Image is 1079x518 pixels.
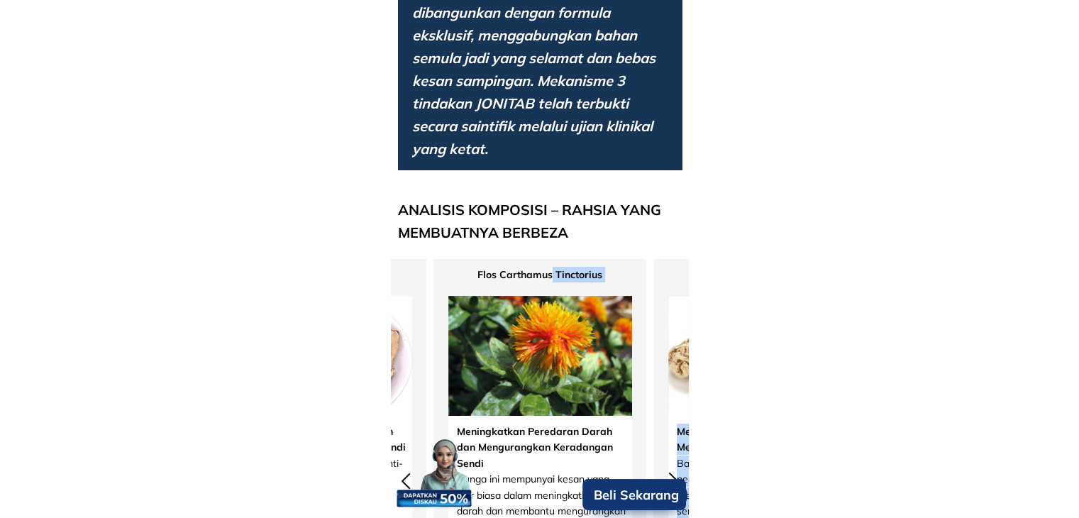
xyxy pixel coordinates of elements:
[448,267,632,282] h5: Flos Carthamus Tinctorius
[582,479,686,510] p: Beli Sekarang
[398,199,682,244] div: Analisis Komposisi – Rahsia yang Membuatnya Berbeza
[668,267,852,282] h5: Radix Angelica Sinensis
[677,425,833,453] span: Meningkatkan Kualiti Darah dan Menyokong Kesihatan Sendi
[457,425,613,470] span: Meningkatkan Peredaran Darah dan Mengurangkan Keradangan Sendi
[586,481,687,509] p: Beli Sekarang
